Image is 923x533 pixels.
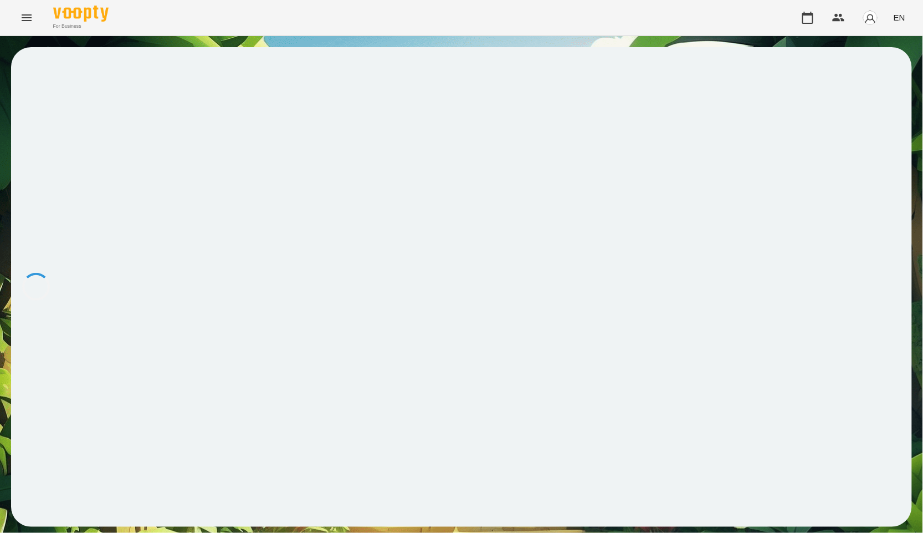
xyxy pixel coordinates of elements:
button: Menu [13,4,40,31]
span: For Business [53,23,109,30]
button: EN [889,7,910,28]
img: avatar_s.png [863,10,878,26]
img: Voopty Logo [53,6,109,22]
span: EN [894,12,905,23]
